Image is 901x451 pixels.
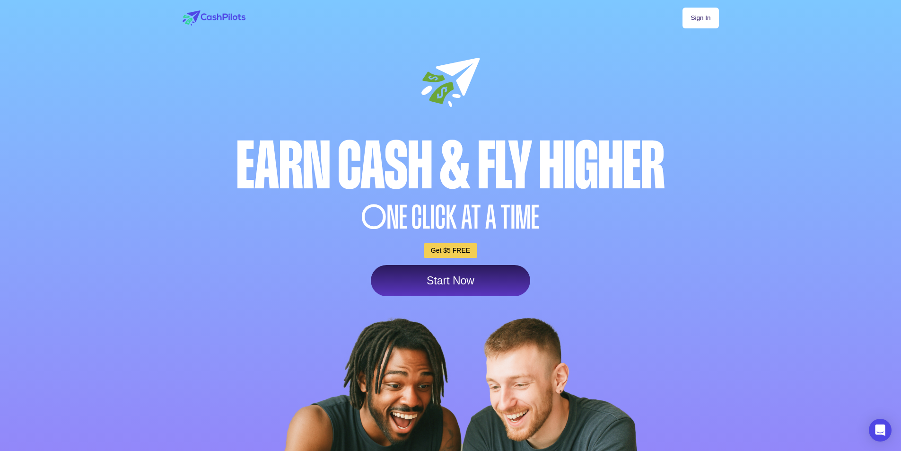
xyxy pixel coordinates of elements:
div: Earn Cash & Fly higher [180,133,721,199]
a: Start Now [371,265,530,296]
a: Sign In [682,8,718,28]
div: NE CLICK AT A TIME [180,201,721,234]
img: logo [183,10,245,26]
div: Open Intercom Messenger [869,419,892,442]
span: O [361,201,387,234]
a: Get $5 FREE [424,243,477,258]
